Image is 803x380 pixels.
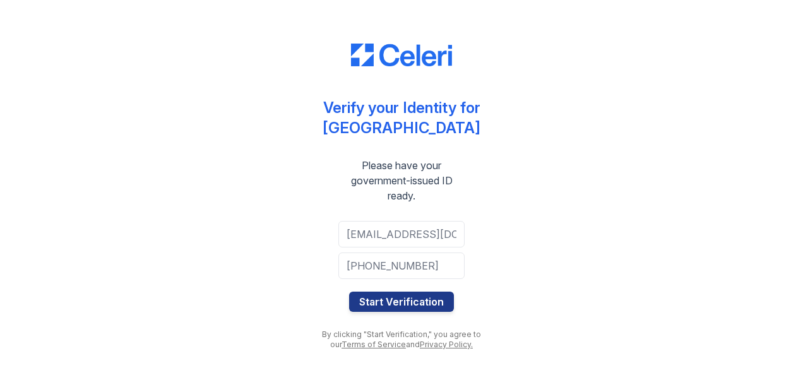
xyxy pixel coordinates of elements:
a: Terms of Service [342,340,406,349]
img: CE_Logo_Blue-a8612792a0a2168367f1c8372b55b34899dd931a85d93a1a3d3e32e68fde9ad4.png [351,44,452,66]
a: Privacy Policy. [420,340,473,349]
div: Please have your government-issued ID ready. [313,158,490,203]
button: Start Verification [349,292,454,312]
input: Email [338,221,465,247]
input: Phone [338,252,465,279]
div: By clicking "Start Verification," you agree to our and [313,330,490,350]
div: Verify your Identity for [GEOGRAPHIC_DATA] [323,98,480,138]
